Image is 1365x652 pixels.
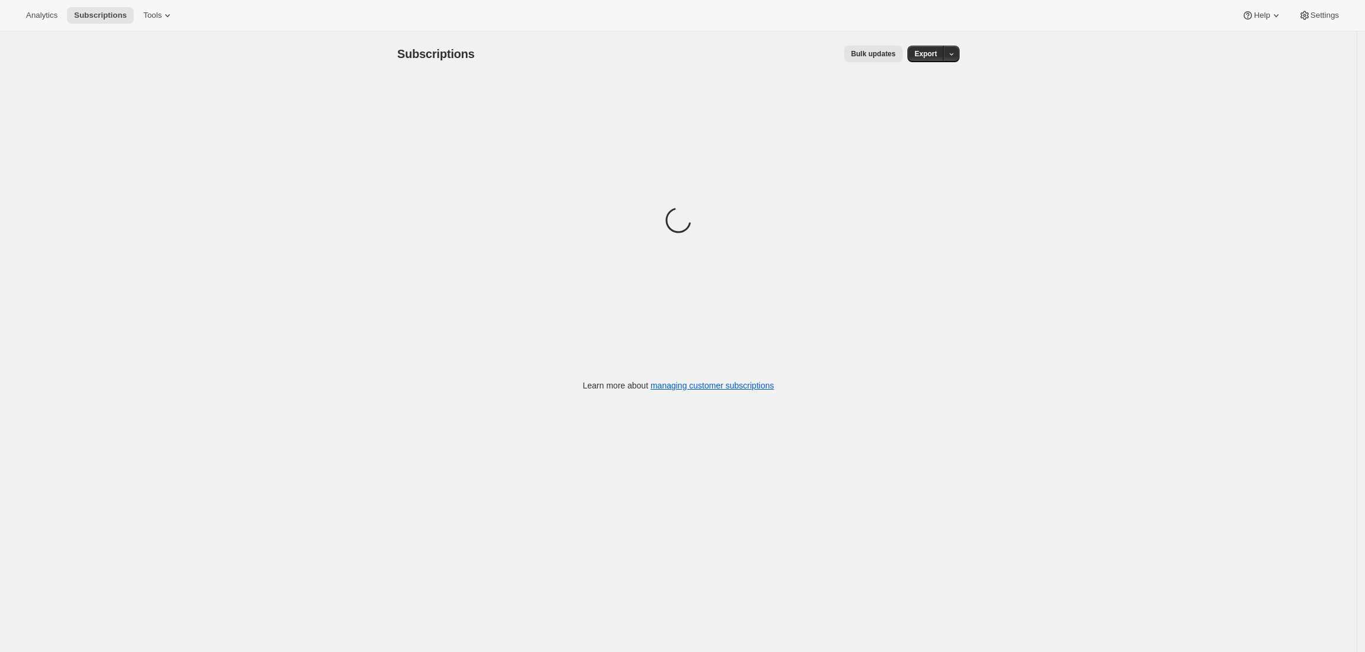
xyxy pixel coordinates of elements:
[26,11,57,20] span: Analytics
[651,381,774,390] a: managing customer subscriptions
[397,47,475,60] span: Subscriptions
[1292,7,1346,24] button: Settings
[1254,11,1270,20] span: Help
[67,7,134,24] button: Subscriptions
[143,11,162,20] span: Tools
[1311,11,1339,20] span: Settings
[583,380,774,391] p: Learn more about
[915,49,937,59] span: Export
[136,7,181,24] button: Tools
[907,46,944,62] button: Export
[19,7,65,24] button: Analytics
[844,46,903,62] button: Bulk updates
[851,49,896,59] span: Bulk updates
[1235,7,1289,24] button: Help
[74,11,127,20] span: Subscriptions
